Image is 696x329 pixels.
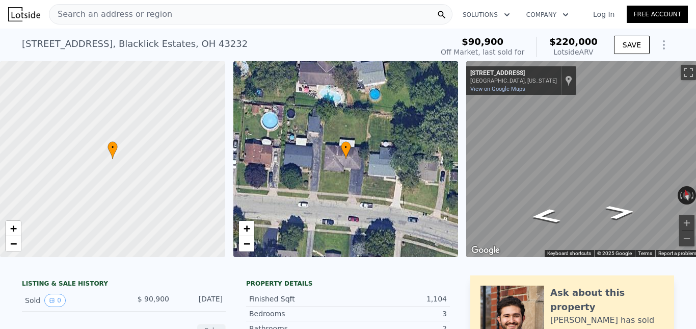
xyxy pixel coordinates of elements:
[25,294,116,307] div: Sold
[679,231,694,246] button: Zoom out
[549,47,598,57] div: Lotside ARV
[348,294,447,304] div: 1,104
[177,294,223,307] div: [DATE]
[8,7,40,21] img: Lotside
[469,244,502,257] img: Google
[518,6,577,24] button: Company
[681,65,696,80] button: Toggle fullscreen view
[249,309,348,319] div: Bedrooms
[10,222,17,235] span: +
[246,280,450,288] div: Property details
[470,78,557,84] div: [GEOGRAPHIC_DATA], [US_STATE]
[470,86,525,92] a: View on Google Maps
[518,206,573,227] path: Go West, Harbor Blvd
[690,186,696,205] button: Rotate clockwise
[470,69,557,78] div: [STREET_ADDRESS]
[593,201,649,223] path: Go East, Harbor Blvd
[462,36,503,47] span: $90,900
[581,9,627,19] a: Log In
[654,35,674,55] button: Show Options
[243,237,250,250] span: −
[49,8,172,20] span: Search an address or region
[108,143,118,152] span: •
[469,244,502,257] a: Open this area in Google Maps (opens a new window)
[22,280,226,290] div: LISTING & SALE HISTORY
[614,36,650,54] button: SAVE
[6,236,21,251] a: Zoom out
[108,141,118,159] div: •
[627,6,688,23] a: Free Account
[341,141,351,159] div: •
[454,6,518,24] button: Solutions
[597,250,632,256] span: © 2025 Google
[348,309,447,319] div: 3
[678,186,683,205] button: Rotate counterclockwise
[239,236,254,251] a: Zoom out
[10,237,17,250] span: −
[249,294,348,304] div: Finished Sqft
[44,294,66,307] button: View historical data
[550,286,664,314] div: Ask about this property
[547,250,591,257] button: Keyboard shortcuts
[239,221,254,236] a: Zoom in
[638,250,652,256] a: Terms
[243,222,250,235] span: +
[679,215,694,231] button: Zoom in
[565,75,572,86] a: Show location on map
[681,186,692,206] button: Reset the view
[22,37,248,51] div: [STREET_ADDRESS] , Blacklick Estates , OH 43232
[6,221,21,236] a: Zoom in
[341,143,351,152] span: •
[441,47,524,57] div: Off Market, last sold for
[138,295,169,303] span: $ 90,900
[549,36,598,47] span: $220,000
